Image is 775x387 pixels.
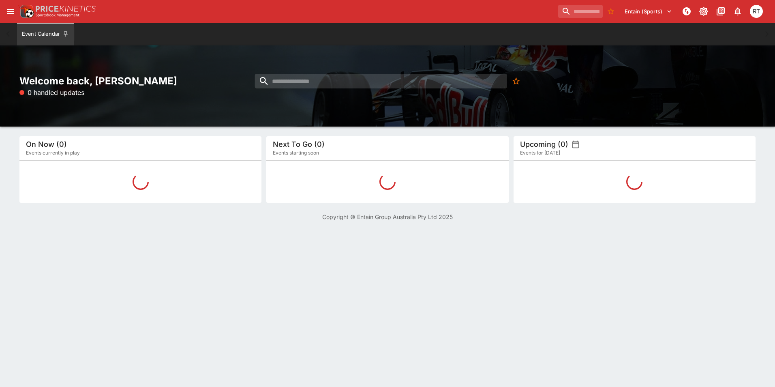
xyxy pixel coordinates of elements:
button: Event Calendar [17,23,74,45]
img: PriceKinetics [36,6,96,12]
button: NOT Connected to PK [679,4,694,19]
h2: Welcome back, [PERSON_NAME] [19,75,261,87]
input: search [558,5,603,18]
button: Notifications [730,4,745,19]
button: open drawer [3,4,18,19]
img: Sportsbook Management [36,13,79,17]
button: settings [572,140,580,148]
h5: Next To Go (0) [273,140,325,149]
span: Events starting soon [273,149,319,157]
button: Select Tenant [620,5,677,18]
button: No Bookmarks [604,5,617,18]
span: Events currently in play [26,149,80,157]
h5: Upcoming (0) [520,140,568,149]
p: 0 handled updates [19,88,84,97]
button: Richard Tatton [747,2,765,20]
img: PriceKinetics Logo [18,3,34,19]
button: Toggle light/dark mode [696,4,711,19]
h5: On Now (0) [26,140,67,149]
input: search [255,74,507,88]
button: Documentation [713,4,728,19]
button: No Bookmarks [509,74,524,88]
div: Richard Tatton [750,5,763,18]
span: Events for [DATE] [520,149,560,157]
